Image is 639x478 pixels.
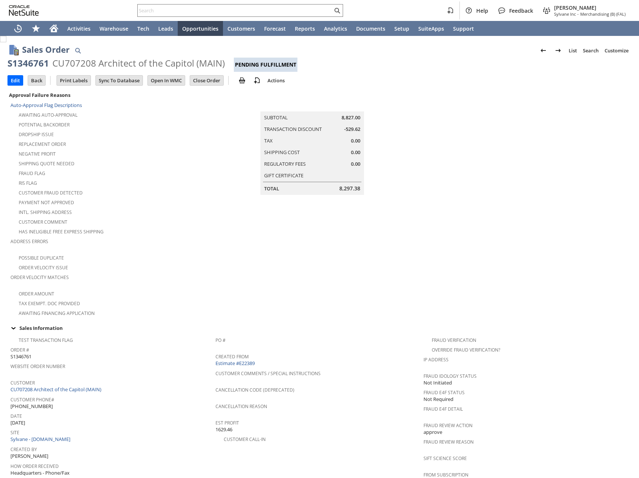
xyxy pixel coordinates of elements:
[9,21,27,36] a: Recent Records
[238,76,247,85] img: print.svg
[10,419,25,426] span: [DATE]
[10,463,59,469] a: How Order Received
[424,422,473,429] a: Fraud Review Action
[148,76,185,85] input: Open In WMC
[566,45,580,56] a: List
[352,21,390,36] a: Documents
[19,151,56,157] a: Negative Profit
[290,21,319,36] a: Reports
[95,21,133,36] a: Warehouse
[10,453,48,460] span: [PERSON_NAME]
[19,264,68,271] a: Order Velocity Issue
[10,403,53,410] span: [PHONE_NUMBER]
[10,102,82,108] a: Auto-Approval Flag Descriptions
[7,323,629,333] div: Sales Information
[227,25,255,32] span: Customers
[351,137,360,144] span: 0.00
[19,112,77,118] a: Awaiting Auto-Approval
[215,403,267,410] a: Cancellation Reason
[49,24,58,33] svg: Home
[424,379,452,386] span: Not Initiated
[19,141,66,147] a: Replacement Order
[344,126,360,133] span: -529.62
[10,353,31,360] span: S1346761
[215,420,239,426] a: Est Profit
[182,25,218,32] span: Opportunities
[264,172,303,179] a: Gift Certificate
[133,21,154,36] a: Tech
[394,25,409,32] span: Setup
[476,7,488,14] span: Help
[215,426,232,433] span: 1629.46
[424,429,442,436] span: approve
[424,472,468,478] a: From Subscription
[8,76,23,85] input: Edit
[10,238,48,245] a: Address Errors
[264,137,273,144] a: Tax
[264,160,306,167] a: Regulatory Fees
[19,300,80,307] a: Tax Exempt. Doc Provided
[63,21,95,36] a: Activities
[424,396,453,403] span: Not Required
[224,436,266,442] a: Customer Call-in
[234,58,297,72] div: Pending Fulfillment
[602,45,632,56] a: Customize
[10,469,70,477] span: Headquarters - Phone/Fax
[580,45,602,56] a: Search
[10,436,72,442] a: Sylvane - [DOMAIN_NAME]
[7,90,213,100] div: Approval Failure Reasons
[260,99,364,111] caption: Summary
[509,7,533,14] span: Feedback
[10,413,22,419] a: Date
[264,114,288,121] a: Subtotal
[19,337,73,343] a: Test Transaction Flag
[10,446,37,453] a: Created By
[52,57,225,69] div: CU707208 Architect of the Capitol (MAIN)
[7,57,49,69] div: S1346761
[424,356,449,363] a: IP Address
[19,310,95,316] a: Awaiting Financing Application
[418,25,444,32] span: SuiteApps
[10,347,29,353] a: Order #
[10,429,19,436] a: Site
[333,6,342,15] svg: Search
[432,347,500,353] a: Override Fraud Verification?
[19,180,37,186] a: RIS flag
[67,25,91,32] span: Activities
[31,24,40,33] svg: Shortcuts
[138,6,333,15] input: Search
[10,396,54,403] a: Customer Phone#
[319,21,352,36] a: Analytics
[45,21,63,36] a: Home
[449,21,479,36] a: Support
[100,25,128,32] span: Warehouse
[28,76,45,85] input: Back
[73,46,82,55] img: Quick Find
[264,25,286,32] span: Forecast
[9,5,39,16] svg: logo
[7,323,632,333] td: Sales Information
[390,21,414,36] a: Setup
[96,76,143,85] input: Sync To Database
[223,21,260,36] a: Customers
[432,337,476,343] a: Fraud Verification
[215,337,226,343] a: PO #
[351,160,360,168] span: 0.00
[554,11,576,17] span: Sylvane Inc
[158,25,173,32] span: Leads
[137,25,149,32] span: Tech
[19,229,104,235] a: Has Ineligible Free Express Shipping
[580,11,626,17] span: Merchandising (B) (FAL)
[19,170,45,177] a: Fraud Flag
[295,25,315,32] span: Reports
[264,149,300,156] a: Shipping Cost
[554,46,563,55] img: Next
[539,46,548,55] img: Previous
[154,21,178,36] a: Leads
[22,43,70,56] h1: Sales Order
[13,24,22,33] svg: Recent Records
[19,291,54,297] a: Order Amount
[10,274,69,281] a: Order Velocity Matches
[554,4,626,11] span: [PERSON_NAME]
[19,219,67,225] a: Customer Comment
